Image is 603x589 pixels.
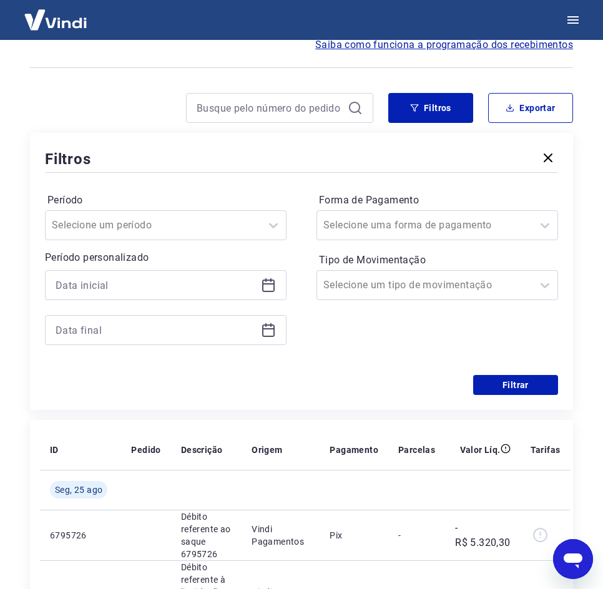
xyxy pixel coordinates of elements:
p: Pagamento [330,444,378,456]
iframe: Botão para abrir a janela de mensagens, conversa em andamento [553,539,593,579]
p: Pix [330,529,378,542]
p: ID [50,444,59,456]
label: Tipo de Movimentação [319,253,556,268]
button: Filtrar [473,375,558,395]
button: Exportar [488,93,573,123]
p: Tarifas [531,444,561,456]
input: Data final [56,321,256,339]
p: - [398,529,435,542]
p: Pedido [131,444,160,456]
p: Valor Líq. [460,444,501,456]
p: Período personalizado [45,250,287,265]
input: Busque pelo número do pedido [197,99,343,117]
p: Débito referente ao saque 6795726 [181,510,232,560]
label: Período [47,193,284,208]
input: Data inicial [56,276,256,294]
p: Origem [252,444,282,456]
p: Parcelas [398,444,435,456]
h5: Filtros [45,149,91,169]
img: Vindi [15,1,96,39]
a: Saiba como funciona a programação dos recebimentos [315,37,573,52]
label: Forma de Pagamento [319,193,556,208]
p: 6795726 [50,529,111,542]
span: Seg, 25 ago [55,484,102,496]
button: Filtros [388,93,473,123]
p: Vindi Pagamentos [252,523,310,548]
p: Descrição [181,444,223,456]
p: -R$ 5.320,30 [455,520,510,550]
